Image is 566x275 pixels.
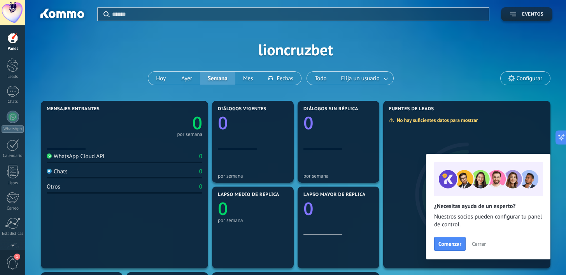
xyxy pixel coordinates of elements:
[340,73,381,84] span: Elija un usuario
[307,72,335,85] button: Todo
[218,106,266,112] span: Diálogos vigentes
[199,168,202,175] div: 0
[2,99,24,104] div: Chats
[47,183,60,190] div: Otros
[303,173,373,179] div: por semana
[218,111,228,135] text: 0
[47,153,105,160] div: WhatsApp Cloud API
[192,111,202,135] text: 0
[199,183,202,190] div: 0
[389,106,434,112] span: Fuentes de leads
[517,75,542,82] span: Configurar
[434,203,542,210] h2: ¿Necesitas ayuda de un experto?
[2,206,24,211] div: Correo
[2,231,24,236] div: Estadísticas
[2,125,24,133] div: WhatsApp
[501,7,552,21] button: Eventos
[47,169,52,174] img: Chats
[335,72,393,85] button: Elija un usuario
[14,254,20,260] span: 1
[235,72,261,85] button: Mes
[438,241,461,247] span: Comenzar
[2,181,24,186] div: Listas
[434,237,466,251] button: Comenzar
[200,72,235,85] button: Semana
[124,111,202,135] a: 0
[472,241,486,247] span: Cerrar
[218,197,228,220] text: 0
[47,168,68,175] div: Chats
[148,72,173,85] button: Hoy
[468,238,489,250] button: Cerrar
[261,72,301,85] button: Fechas
[218,173,288,179] div: por semana
[173,72,200,85] button: Ayer
[389,117,483,123] div: No hay suficientes datos para mostrar
[2,74,24,79] div: Leads
[303,111,314,135] text: 0
[2,46,24,51] div: Panel
[2,153,24,159] div: Calendario
[199,153,202,160] div: 0
[434,213,542,229] span: Nuestros socios pueden configurar tu panel de control.
[47,106,100,112] span: Mensajes entrantes
[218,217,288,223] div: por semana
[218,192,279,197] span: Lapso medio de réplica
[303,197,314,220] text: 0
[303,192,365,197] span: Lapso mayor de réplica
[177,132,202,136] div: por semana
[47,153,52,159] img: WhatsApp Cloud API
[522,12,543,17] span: Eventos
[303,106,358,112] span: Diálogos sin réplica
